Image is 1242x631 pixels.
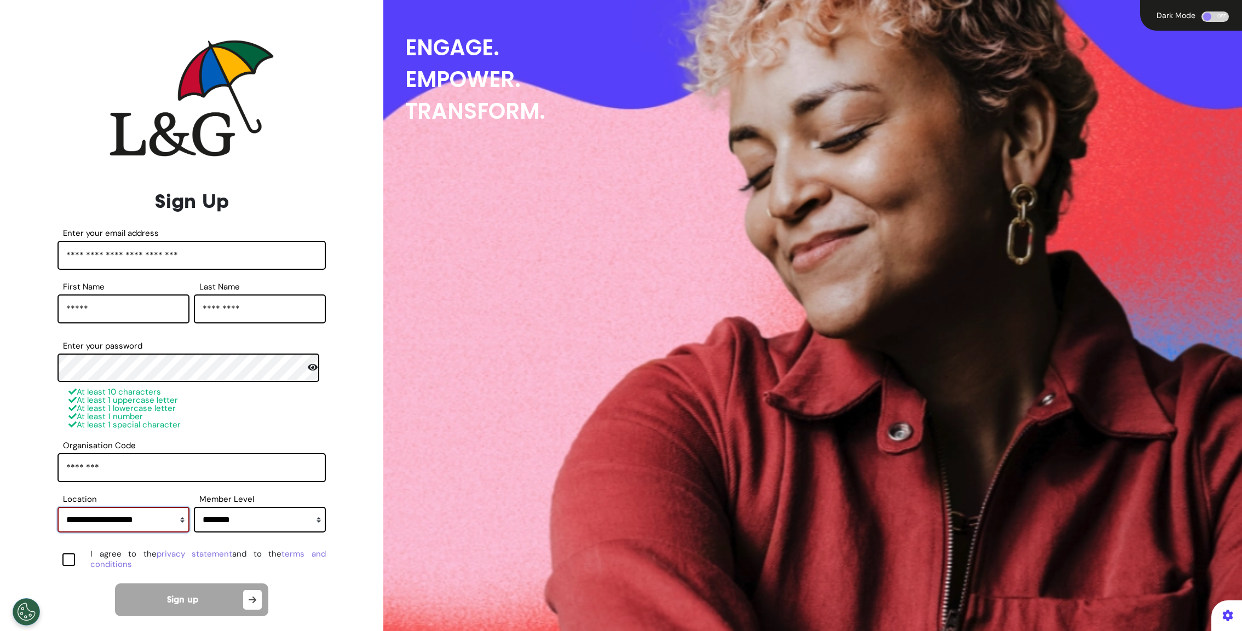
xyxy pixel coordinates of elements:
[405,95,1242,127] div: TRANSFORM.
[58,283,189,290] label: First Name
[58,496,189,502] label: Location
[68,395,178,406] span: At least 1 uppercase letter
[68,419,181,430] span: At least 1 special character
[58,230,326,236] label: Enter your email address
[167,595,198,604] span: Sign up
[405,63,1242,95] div: EMPOWER.
[90,548,326,570] a: terms and conditions
[1201,11,1229,22] div: OFF
[1153,11,1199,19] div: Dark Mode
[68,411,143,422] span: At least 1 number
[58,187,326,216] div: Sign Up
[58,442,326,449] label: Organisation Code
[115,583,268,616] button: Sign up
[405,32,1242,63] div: ENGAGE.
[194,283,326,290] label: Last Name
[90,549,326,570] div: I agree to the and to the
[68,386,161,397] span: At least 10 characters
[68,403,176,414] span: At least 1 lowercase letter
[157,548,233,559] a: privacy statement
[110,40,274,157] img: company logo
[194,496,326,502] label: Member Level
[13,598,40,626] button: Open Preferences
[58,343,326,349] label: Enter your password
